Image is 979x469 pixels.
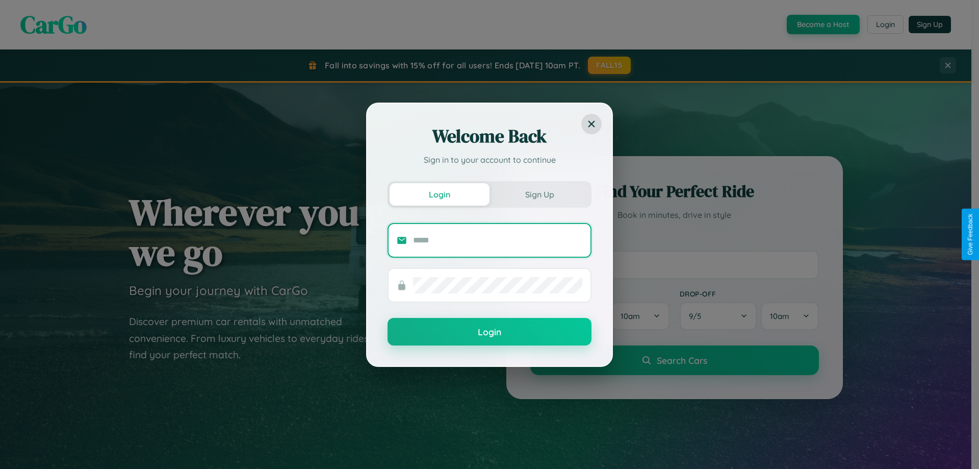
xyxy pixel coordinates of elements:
[388,154,591,166] p: Sign in to your account to continue
[388,318,591,345] button: Login
[489,183,589,206] button: Sign Up
[390,183,489,206] button: Login
[967,214,974,255] div: Give Feedback
[388,124,591,149] h2: Welcome Back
